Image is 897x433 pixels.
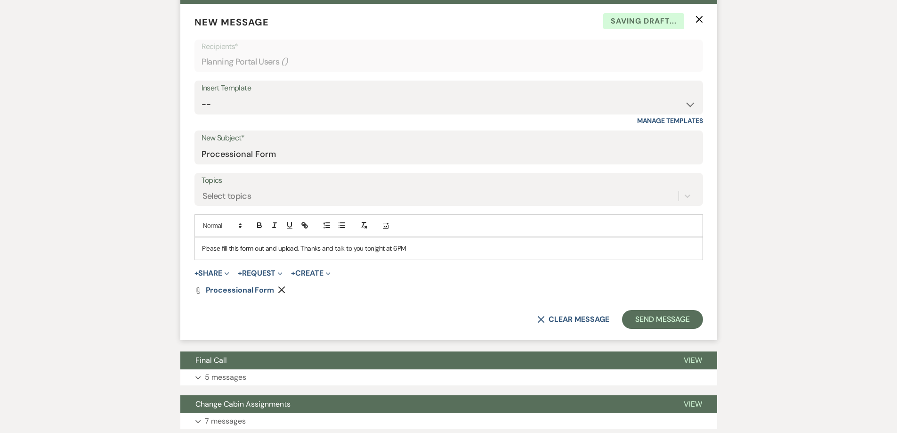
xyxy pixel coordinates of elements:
[206,285,275,295] span: Processional Form
[202,190,251,203] div: Select topics
[202,82,696,95] div: Insert Template
[238,270,283,277] button: Request
[291,270,330,277] button: Create
[603,13,684,29] span: Saving draft...
[537,316,609,323] button: Clear message
[684,355,702,365] span: View
[180,351,669,369] button: Final Call
[205,371,246,384] p: 5 messages
[205,415,246,427] p: 7 messages
[195,355,227,365] span: Final Call
[180,395,669,413] button: Change Cabin Assignments
[195,399,291,409] span: Change Cabin Assignments
[202,41,696,53] p: Recipients*
[194,270,230,277] button: Share
[238,270,242,277] span: +
[180,369,717,385] button: 5 messages
[202,243,695,253] p: Please fill this form out and upload. Thanks and talk to you tonight at 6PM
[206,286,275,294] a: Processional Form
[180,413,717,429] button: 7 messages
[202,174,696,188] label: Topics
[194,16,269,28] span: New Message
[669,395,717,413] button: View
[202,53,696,71] div: Planning Portal Users
[684,399,702,409] span: View
[194,270,199,277] span: +
[637,116,703,125] a: Manage Templates
[202,131,696,145] label: New Subject*
[622,310,703,329] button: Send Message
[669,351,717,369] button: View
[281,56,288,68] span: ( )
[291,270,295,277] span: +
